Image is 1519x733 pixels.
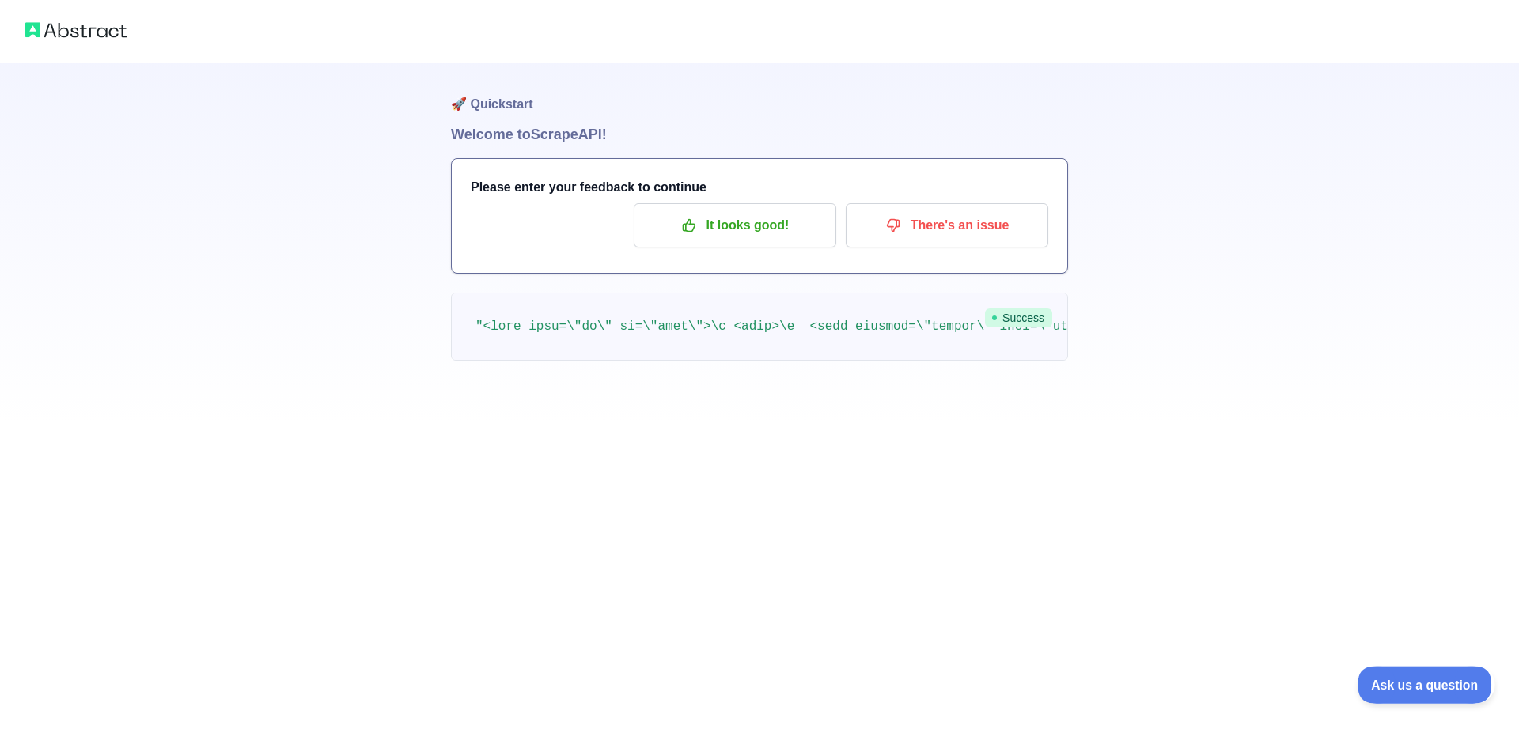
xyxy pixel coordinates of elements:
button: It looks good! [634,203,836,247]
button: There's an issue [846,203,1048,247]
p: There's an issue [858,212,1036,239]
h1: 🚀 Quickstart [451,63,1068,123]
h3: Please enter your feedback to continue [471,178,1048,197]
iframe: Toggle Customer Support [1358,666,1494,703]
p: It looks good! [646,212,824,239]
h1: Welcome to Scrape API! [451,123,1068,145]
img: Abstract logo [25,19,127,41]
span: Success [985,308,1052,327]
